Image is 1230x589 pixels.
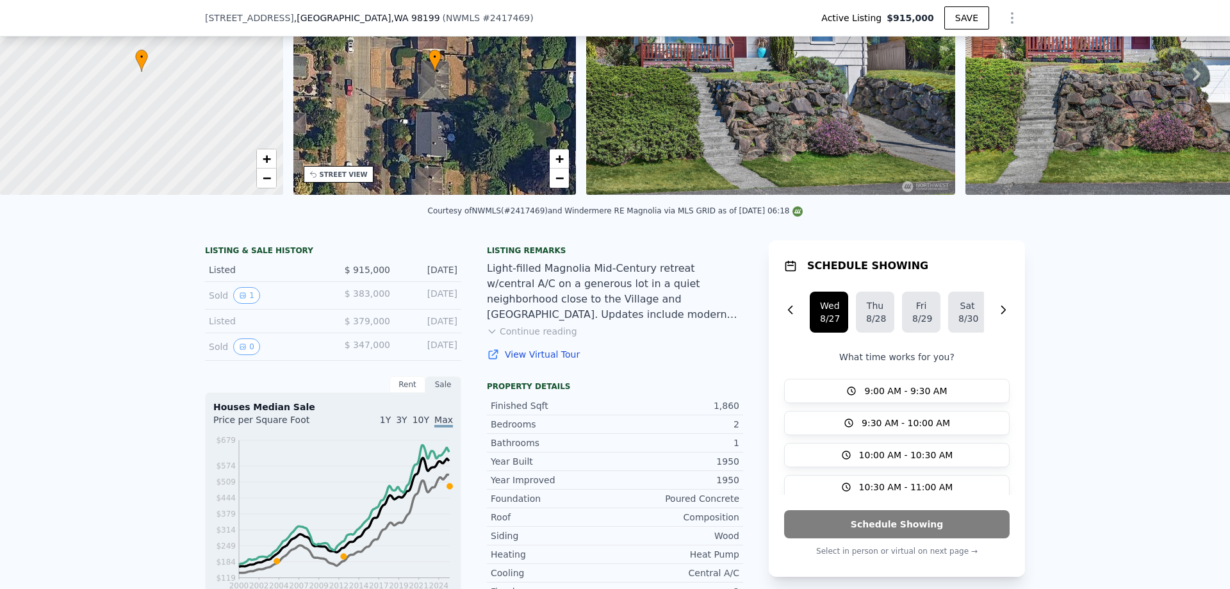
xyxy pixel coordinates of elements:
[209,338,323,355] div: Sold
[482,13,530,23] span: # 2417469
[866,312,884,325] div: 8/28
[491,567,615,579] div: Cooling
[434,415,453,427] span: Max
[555,170,564,186] span: −
[216,477,236,486] tspan: $509
[216,494,236,502] tspan: $444
[615,567,739,579] div: Central A/C
[487,381,743,392] div: Property details
[429,51,441,63] span: •
[784,543,1010,559] p: Select in person or virtual on next page →
[345,340,390,350] span: $ 347,000
[216,542,236,551] tspan: $249
[209,315,323,328] div: Listed
[487,245,743,256] div: Listing remarks
[380,415,391,425] span: 1Y
[216,574,236,583] tspan: $119
[400,287,457,304] div: [DATE]
[810,292,848,333] button: Wed8/27
[216,436,236,445] tspan: $679
[413,415,429,425] span: 10Y
[400,315,457,328] div: [DATE]
[948,292,987,333] button: Sat8/30
[491,418,615,431] div: Bedrooms
[887,12,934,24] span: $915,000
[615,418,739,431] div: 2
[425,376,461,393] div: Sale
[396,415,407,425] span: 3Y
[902,292,940,333] button: Fri8/29
[216,526,236,535] tspan: $314
[443,12,534,24] div: ( )
[429,49,441,72] div: •
[216,461,236,470] tspan: $574
[491,529,615,542] div: Siding
[615,511,739,524] div: Composition
[209,287,323,304] div: Sold
[491,455,615,468] div: Year Built
[784,475,1010,499] button: 10:30 AM - 11:00 AM
[491,399,615,412] div: Finished Sqft
[615,399,739,412] div: 1,860
[257,149,276,169] a: Zoom in
[262,170,270,186] span: −
[784,510,1010,538] button: Schedule Showing
[999,5,1025,31] button: Show Options
[958,312,976,325] div: 8/30
[487,261,743,322] div: Light-filled Magnolia Mid-Century retreat w/central A/C on a generous lot in a quiet neighborhood...
[428,206,803,215] div: Courtesy of NWMLS (#2417469) and Windermere RE Magnolia via MLS GRID as of [DATE] 06:18
[784,351,1010,363] p: What time works for you?
[615,474,739,486] div: 1950
[864,385,947,397] span: 9:00 AM - 9:30 AM
[205,245,461,258] div: LISTING & SALE HISTORY
[866,299,884,312] div: Thu
[491,511,615,524] div: Roof
[320,170,368,179] div: STREET VIEW
[821,12,887,24] span: Active Listing
[135,49,148,72] div: •
[213,413,333,434] div: Price per Square Foot
[958,299,976,312] div: Sat
[216,558,236,567] tspan: $184
[784,379,1010,403] button: 9:00 AM - 9:30 AM
[213,401,453,413] div: Houses Median Sale
[205,12,294,24] span: [STREET_ADDRESS]
[859,449,953,461] span: 10:00 AM - 10:30 AM
[784,411,1010,435] button: 9:30 AM - 10:00 AM
[550,149,569,169] a: Zoom in
[345,288,390,299] span: $ 383,000
[233,338,260,355] button: View historical data
[294,12,440,24] span: , [GEOGRAPHIC_DATA]
[615,436,739,449] div: 1
[862,417,950,429] span: 9:30 AM - 10:00 AM
[912,312,930,325] div: 8/29
[345,265,390,275] span: $ 915,000
[615,492,739,505] div: Poured Concrete
[792,206,803,217] img: NWMLS Logo
[216,510,236,518] tspan: $379
[912,299,930,312] div: Fri
[491,474,615,486] div: Year Improved
[345,316,390,326] span: $ 379,000
[807,258,928,274] h1: SCHEDULE SHOWING
[209,263,323,276] div: Listed
[859,481,953,494] span: 10:30 AM - 11:00 AM
[615,548,739,561] div: Heat Pump
[389,376,425,393] div: Rent
[446,13,480,23] span: NWMLS
[233,287,260,304] button: View historical data
[400,263,457,276] div: [DATE]
[487,325,577,338] button: Continue reading
[820,312,838,325] div: 8/27
[400,338,457,355] div: [DATE]
[784,443,1010,467] button: 10:00 AM - 10:30 AM
[135,51,148,63] span: •
[615,455,739,468] div: 1950
[257,169,276,188] a: Zoom out
[491,492,615,505] div: Foundation
[555,151,564,167] span: +
[856,292,894,333] button: Thu8/28
[487,348,743,361] a: View Virtual Tour
[391,13,439,23] span: , WA 98199
[262,151,270,167] span: +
